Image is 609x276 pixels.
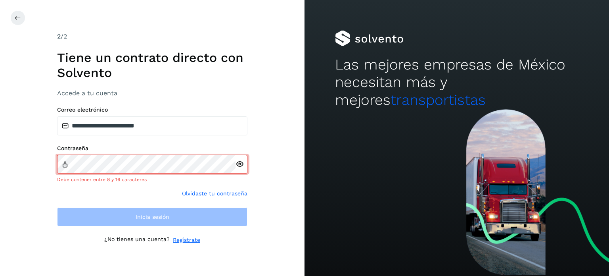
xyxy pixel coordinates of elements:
[173,236,200,244] a: Regístrate
[57,33,61,40] span: 2
[182,189,247,198] a: Olvidaste tu contraseña
[57,50,247,81] h1: Tiene un contrato directo con Solvento
[57,176,247,183] div: Debe contener entre 8 y 16 caracteres
[57,106,247,113] label: Correo electrónico
[57,145,247,152] label: Contraseña
[391,91,486,108] span: transportistas
[57,32,247,41] div: /2
[57,89,247,97] h3: Accede a tu cuenta
[136,214,169,220] span: Inicia sesión
[335,56,578,109] h2: Las mejores empresas de México necesitan más y mejores
[57,207,247,226] button: Inicia sesión
[104,236,170,244] p: ¿No tienes una cuenta?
